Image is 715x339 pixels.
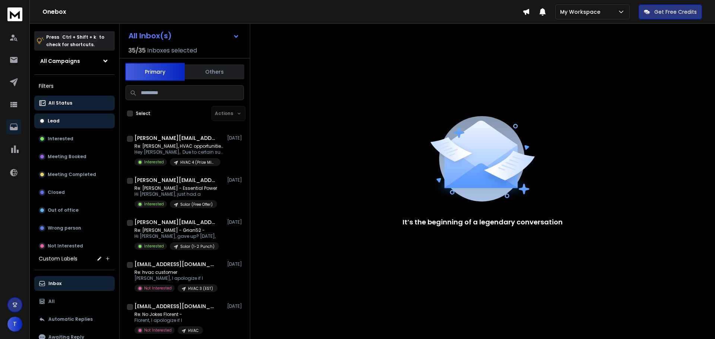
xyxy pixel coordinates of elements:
[34,294,115,309] button: All
[7,7,22,21] img: logo
[61,33,97,41] span: Ctrl + Shift + k
[134,191,217,197] p: Hi [PERSON_NAME], just had a
[136,111,150,116] label: Select
[46,33,104,48] p: Press to check for shortcuts.
[48,136,73,142] p: Interested
[134,260,216,268] h1: [EMAIL_ADDRESS][DOMAIN_NAME]
[134,233,219,239] p: Hi [PERSON_NAME], gave up? [DATE],
[147,46,197,55] h3: Inboxes selected
[34,312,115,327] button: Automatic Replies
[34,81,115,91] h3: Filters
[227,261,244,267] p: [DATE]
[227,219,244,225] p: [DATE]
[34,276,115,291] button: Inbox
[34,54,115,68] button: All Campaigns
[134,303,216,310] h1: [EMAIL_ADDRESS][DOMAIN_NAME]
[125,63,185,81] button: Primary
[48,207,79,213] p: Out of office
[128,32,172,39] h1: All Inbox(s)
[48,100,72,106] p: All Status
[34,131,115,146] button: Interested
[34,239,115,253] button: Not Interested
[34,221,115,236] button: Wrong person
[144,327,172,333] p: Not Interested
[134,185,217,191] p: Re: [PERSON_NAME] - Essential Power
[134,176,216,184] h1: [PERSON_NAME][EMAIL_ADDRESS][DOMAIN_NAME]
[34,203,115,218] button: Out of office
[7,317,22,332] button: T
[403,217,563,227] p: It’s the beginning of a legendary conversation
[144,243,164,249] p: Interested
[180,160,216,165] p: HVAC 4 (Prize Mindset Strategy)
[39,255,77,262] h3: Custom Labels
[48,189,65,195] p: Closed
[144,201,164,207] p: Interested
[34,149,115,164] button: Meeting Booked
[188,286,213,291] p: HVAC 3 (EST)
[180,244,214,249] p: Solar (1-2 Punch)
[227,135,244,141] p: [DATE]
[185,64,244,80] button: Others
[654,8,697,16] p: Get Free Credits
[144,159,164,165] p: Interested
[134,269,217,275] p: Re: hvac customer
[48,172,96,178] p: Meeting Completed
[227,303,244,309] p: [DATE]
[144,285,172,291] p: Not Interested
[34,167,115,182] button: Meeting Completed
[40,57,80,65] h1: All Campaigns
[134,317,203,323] p: Florent, I apologize if I
[34,96,115,111] button: All Status
[134,143,224,149] p: Re: [PERSON_NAME], HVAC opportunities in
[134,275,217,281] p: [PERSON_NAME], I apologize if I
[134,134,216,142] h1: [PERSON_NAME][EMAIL_ADDRESS][DOMAIN_NAME]
[34,185,115,200] button: Closed
[560,8,603,16] p: My Workspace
[128,46,146,55] span: 35 / 35
[123,28,245,43] button: All Inbox(s)
[134,149,224,155] p: Hey [PERSON_NAME], Due to certain sudden
[134,227,219,233] p: Re: [PERSON_NAME] - Grian52 -
[42,7,522,16] h1: Onebox
[134,311,203,317] p: Re: No Jokes Florent -
[48,281,61,287] p: Inbox
[48,154,86,160] p: Meeting Booked
[639,4,702,19] button: Get Free Credits
[48,225,81,231] p: Wrong person
[34,113,115,128] button: Lead
[227,177,244,183] p: [DATE]
[48,243,83,249] p: Not Interested
[48,298,55,304] p: All
[134,218,216,226] h1: [PERSON_NAME][EMAIL_ADDRESS][DOMAIN_NAME]
[180,202,213,207] p: Solar (Free Offer)
[48,316,93,322] p: Automatic Replies
[48,118,60,124] p: Lead
[188,328,198,333] p: HVAC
